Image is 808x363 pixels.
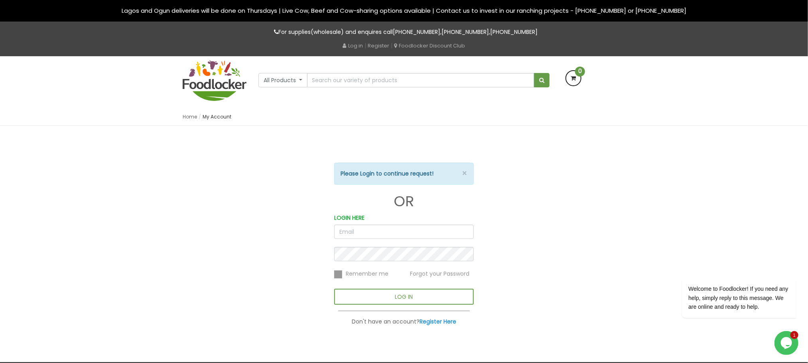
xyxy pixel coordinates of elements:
[183,113,197,120] a: Home
[122,6,686,15] span: Lagos and Ogun deliveries will be done on Thursdays | Live Cow, Beef and Cow-sharing options avai...
[462,169,467,178] button: ×
[183,60,246,101] img: FoodLocker
[368,42,390,49] a: Register
[656,206,800,327] iframe: chat widget
[575,67,585,77] span: 0
[307,73,534,87] input: Search our variety of products
[420,318,456,326] a: Register Here
[410,270,469,278] a: Forgot your Password
[346,270,388,278] span: Remember me
[774,331,800,355] iframe: chat widget
[334,289,474,305] button: LOG IN
[343,42,363,49] a: Log in
[393,28,441,36] a: [PHONE_NUMBER]
[183,28,625,37] p: For supplies(wholesale) and enquires call , ,
[334,193,474,209] h1: OR
[442,28,489,36] a: [PHONE_NUMBER]
[334,213,365,223] label: LOGIN HERE
[491,28,538,36] a: [PHONE_NUMBER]
[341,170,434,178] strong: Please Login to continue request!
[365,41,367,49] span: |
[355,142,453,158] iframe: fb:login_button Facebook Social Plugin
[334,317,474,326] p: Don't have an account?
[334,225,474,239] input: Email
[391,41,393,49] span: |
[258,73,307,87] button: All Products
[394,42,465,49] a: Foodlocker Discount Club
